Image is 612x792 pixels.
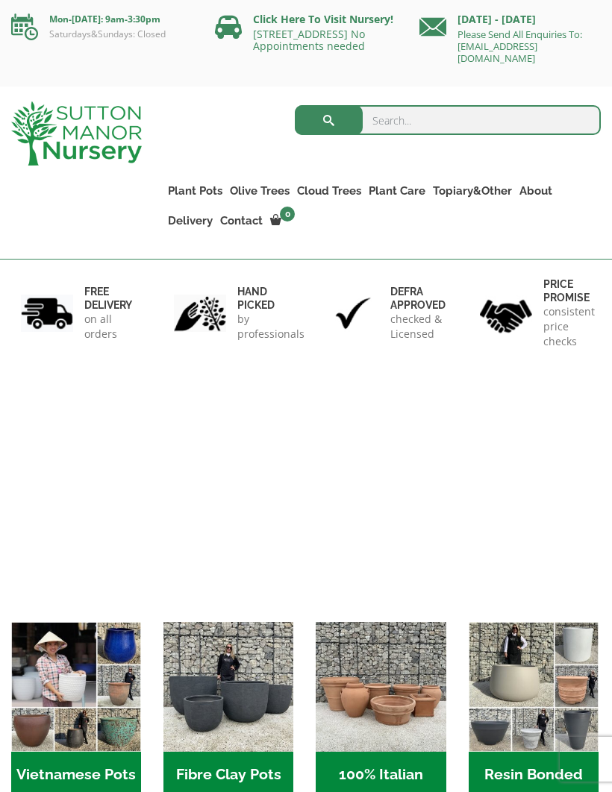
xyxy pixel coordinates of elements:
[226,180,293,201] a: Olive Trees
[84,285,132,312] h6: FREE DELIVERY
[458,28,582,65] a: Please Send All Enquiries To: [EMAIL_ADDRESS][DOMAIN_NAME]
[480,290,532,336] img: 4.jpg
[164,210,216,231] a: Delivery
[280,207,295,221] span: 0
[11,622,141,752] img: Home - 6E921A5B 9E2F 4B13 AB99 4EF601C89C59 1 105 c
[543,277,595,304] h6: Price promise
[11,10,193,28] p: Mon-[DATE]: 9am-3:30pm
[295,105,601,135] input: Search...
[237,312,305,342] p: by professionals
[390,285,446,312] h6: Defra approved
[543,304,595,349] p: consistent price checks
[163,622,293,752] img: Home - 8194B7A3 2818 4562 B9DD 4EBD5DC21C71 1 105 c 1
[316,622,446,752] img: Home - 1B137C32 8D99 4B1A AA2F 25D5E514E47D 1 105 c
[21,295,73,333] img: 1.jpg
[237,285,305,312] h6: hand picked
[253,12,393,26] a: Click Here To Visit Nursery!
[11,28,193,40] p: Saturdays&Sundays: Closed
[469,622,599,752] img: Home - 67232D1B A461 444F B0F6 BDEDC2C7E10B 1 105 c
[253,27,365,53] a: [STREET_ADDRESS] No Appointments needed
[419,10,601,28] p: [DATE] - [DATE]
[390,312,446,342] p: checked & Licensed
[365,180,429,201] a: Plant Care
[429,180,516,201] a: Topiary&Other
[174,295,226,333] img: 2.jpg
[266,210,299,231] a: 0
[216,210,266,231] a: Contact
[11,101,142,166] img: logo
[293,180,365,201] a: Cloud Trees
[516,180,556,201] a: About
[84,312,132,342] p: on all orders
[327,295,379,333] img: 3.jpg
[164,180,226,201] a: Plant Pots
